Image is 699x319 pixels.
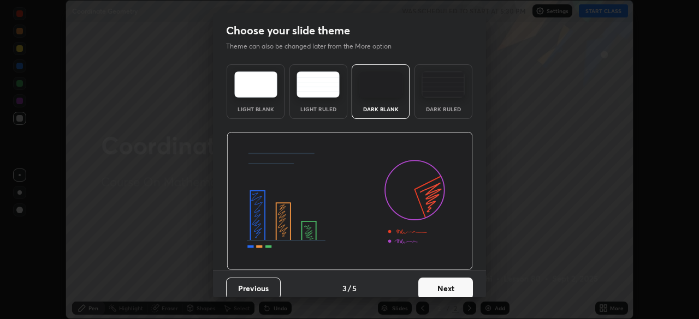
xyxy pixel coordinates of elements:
button: Next [418,278,473,299]
div: Light Ruled [297,106,340,112]
img: darkRuledTheme.de295e13.svg [422,71,465,98]
div: Dark Blank [359,106,402,112]
img: lightTheme.e5ed3b09.svg [234,71,277,98]
div: Dark Ruled [422,106,465,112]
h4: / [348,282,351,294]
div: Light Blank [234,106,277,112]
h4: 3 [342,282,347,294]
img: darkThemeBanner.d06ce4a2.svg [227,132,473,270]
img: darkTheme.f0cc69e5.svg [359,71,402,98]
img: lightRuledTheme.5fabf969.svg [297,71,340,98]
h2: Choose your slide theme [226,23,350,38]
p: Theme can also be changed later from the More option [226,41,403,51]
button: Previous [226,278,281,299]
h4: 5 [352,282,357,294]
